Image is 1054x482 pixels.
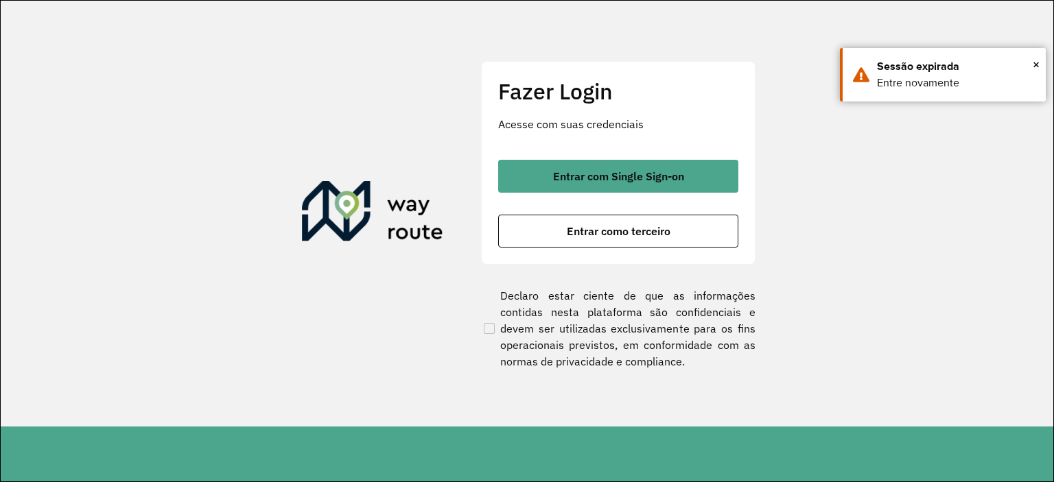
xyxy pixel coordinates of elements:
div: Sessão expirada [877,58,1035,75]
span: Entrar com Single Sign-on [553,171,684,182]
span: Entrar como terceiro [567,226,670,237]
h2: Fazer Login [498,78,738,104]
p: Acesse com suas credenciais [498,116,738,132]
label: Declaro estar ciente de que as informações contidas nesta plataforma são confidenciais e devem se... [481,287,756,370]
button: button [498,215,738,248]
button: button [498,160,738,193]
img: Roteirizador AmbevTech [302,181,443,247]
div: Entre novamente [877,75,1035,91]
span: × [1033,54,1040,75]
button: Close [1033,54,1040,75]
